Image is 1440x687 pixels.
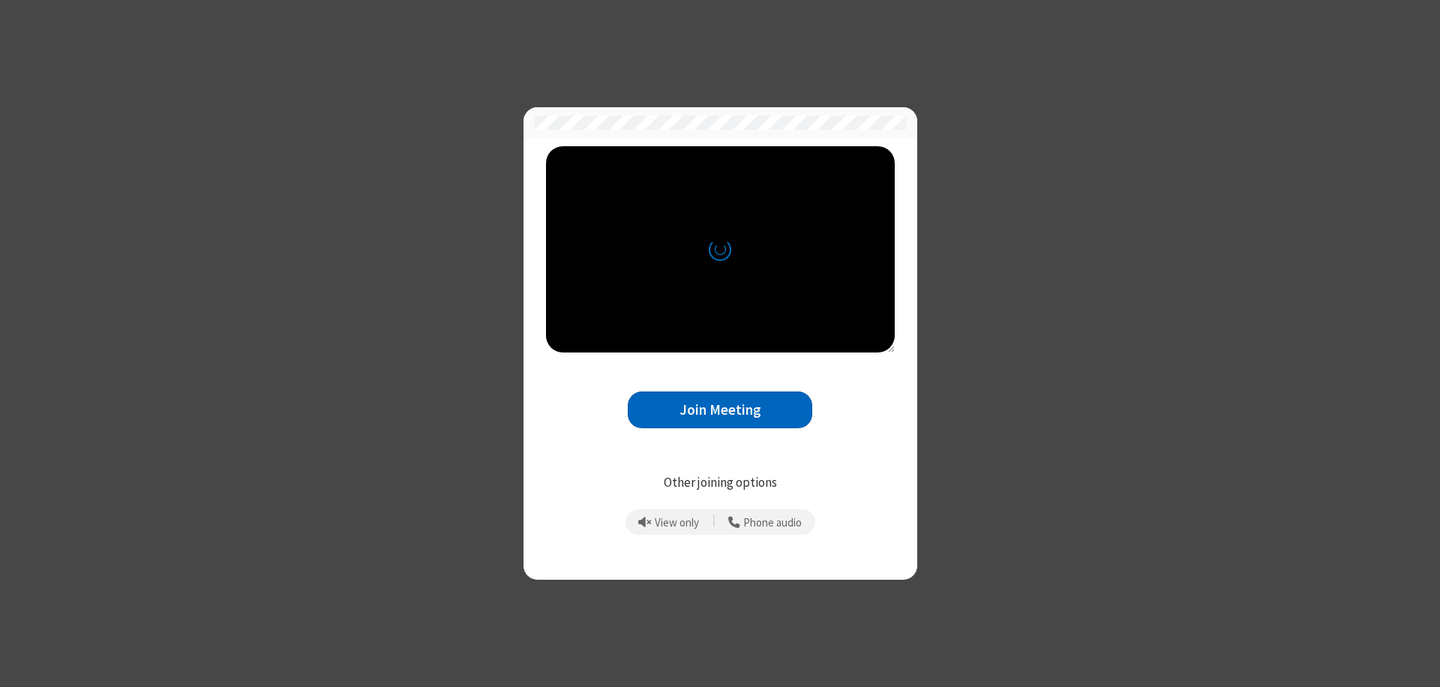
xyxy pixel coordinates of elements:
span: Phone audio [743,517,802,529]
p: Other joining options [546,473,895,493]
button: Join Meeting [628,391,812,428]
span: View only [655,517,699,529]
span: | [712,511,715,532]
button: Prevent echo when there is already an active mic and speaker in the room. [633,509,705,535]
button: Use your phone for mic and speaker while you view the meeting on this device. [723,509,808,535]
